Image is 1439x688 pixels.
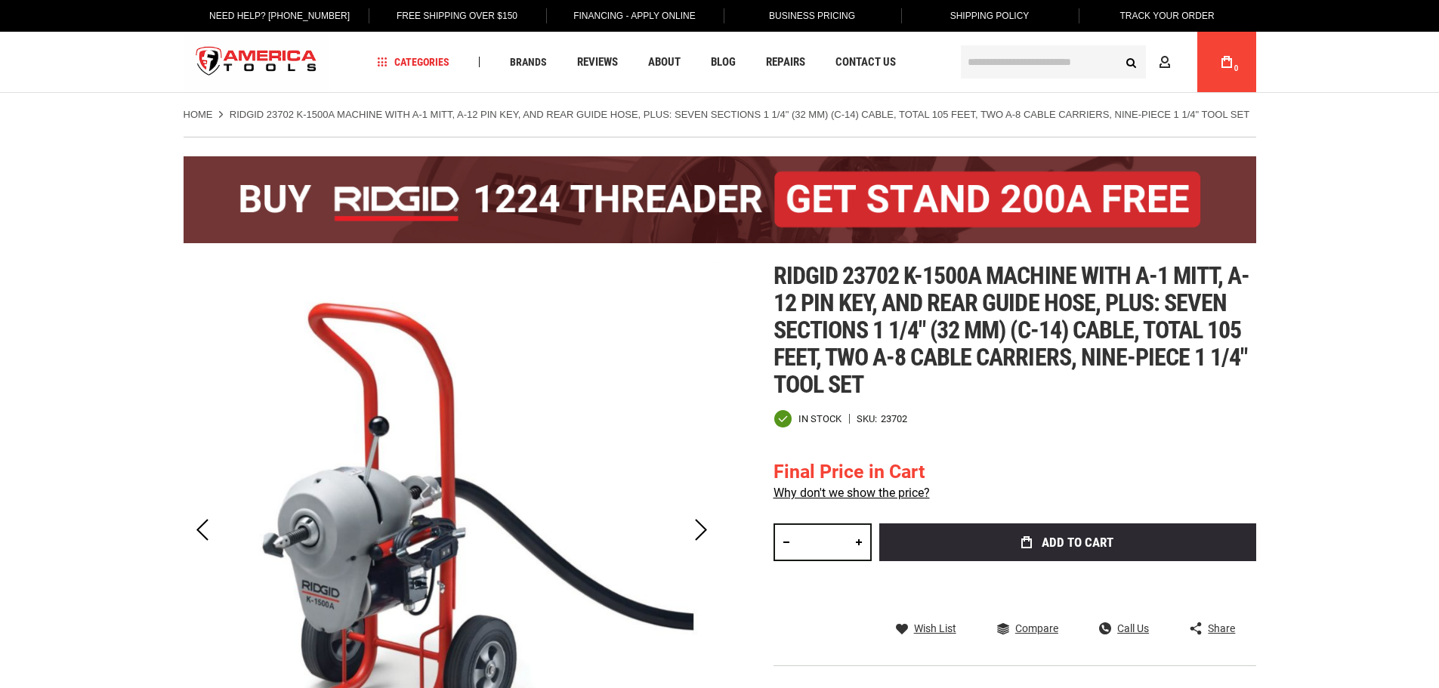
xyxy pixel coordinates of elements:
button: Add to Cart [879,523,1256,561]
span: Shipping Policy [950,11,1030,21]
a: Contact Us [829,52,903,73]
span: Contact Us [835,57,896,68]
span: Reviews [577,57,618,68]
span: Share [1208,623,1235,634]
a: Categories [370,52,456,73]
span: Brands [510,57,547,67]
a: Why don't we show the price? [774,486,930,500]
span: Wish List [914,623,956,634]
a: About [641,52,687,73]
strong: SKU [857,414,881,424]
a: Reviews [570,52,625,73]
span: Repairs [766,57,805,68]
span: About [648,57,681,68]
iframe: Secure express checkout frame [876,566,1259,609]
div: 23702 [881,414,907,424]
button: Search [1117,48,1146,76]
img: America Tools [184,34,330,91]
a: 0 [1212,32,1241,92]
span: Categories [377,57,449,67]
img: BOGO: Buy the RIDGID® 1224 Threader (26092), get the 92467 200A Stand FREE! [184,156,1256,243]
a: Call Us [1099,622,1149,635]
span: Ridgid 23702 k-1500a machine with a-1 mitt, a-12 pin key, and rear guide hose, plus: seven sectio... [774,261,1250,399]
span: Compare [1015,623,1058,634]
span: Blog [711,57,736,68]
span: Add to Cart [1042,536,1113,549]
a: Compare [997,622,1058,635]
a: Blog [704,52,743,73]
a: Wish List [896,622,956,635]
a: store logo [184,34,330,91]
strong: RIDGID 23702 K-1500A MACHINE WITH A-1 MITT, A-12 PIN KEY, AND REAR GUIDE HOSE, PLUS: SEVEN SECTIO... [230,109,1249,120]
span: 0 [1234,64,1239,73]
a: Home [184,108,213,122]
span: Call Us [1117,623,1149,634]
div: Availability [774,409,841,428]
a: Repairs [759,52,812,73]
a: Brands [503,52,554,73]
div: Final Price in Cart [774,458,930,486]
span: In stock [798,414,841,424]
